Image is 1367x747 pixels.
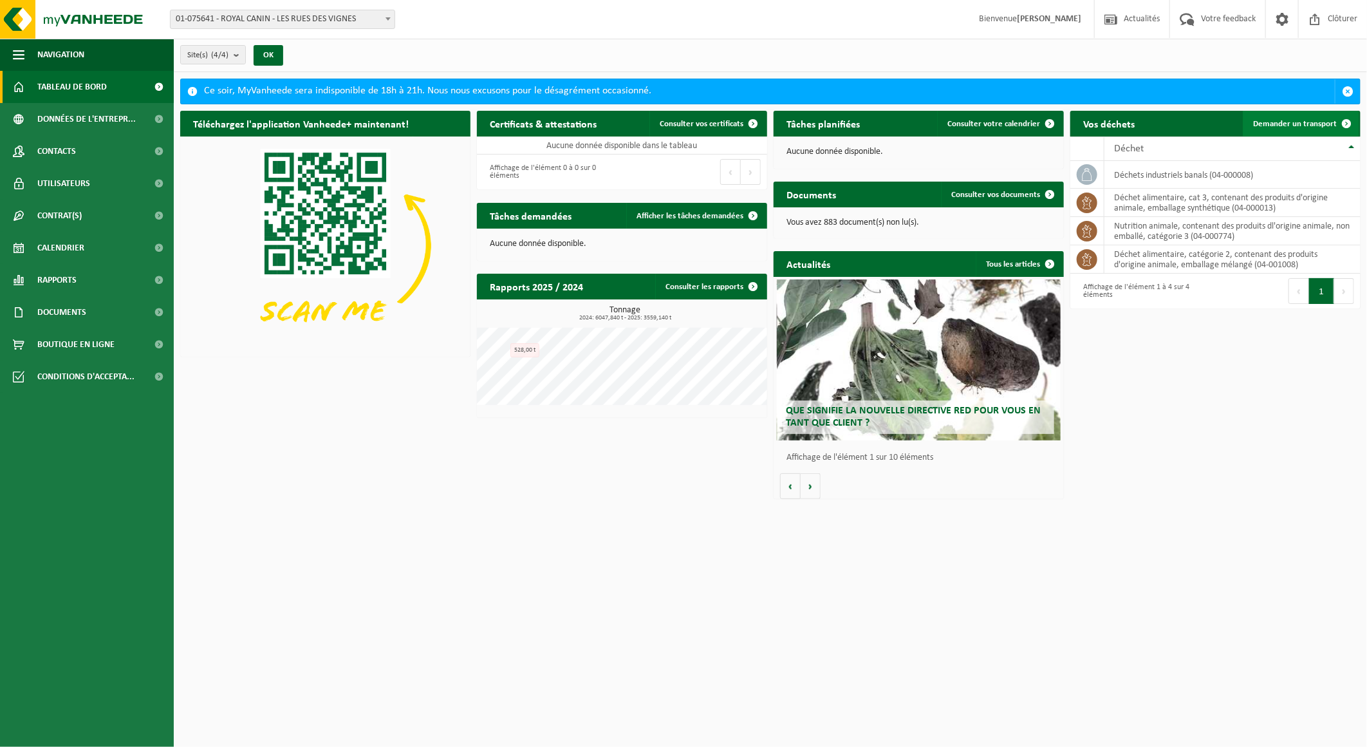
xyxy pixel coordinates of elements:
[170,10,395,29] span: 01-075641 - ROYAL CANIN - LES RUES DES VIGNES
[180,45,246,64] button: Site(s)(4/4)
[477,111,609,136] h2: Certificats & attestations
[1104,189,1361,217] td: déchet alimentaire, cat 3, contenant des produits d'origine animale, emballage synthétique (04-00...
[37,232,84,264] span: Calendrier
[510,343,539,357] div: 528,00 t
[187,46,228,65] span: Site(s)
[37,167,90,200] span: Utilisateurs
[951,191,1040,199] span: Consulter vos documents
[483,315,767,321] span: 2024: 6047,840 t - 2025: 3559,140 t
[254,45,283,66] button: OK
[774,182,849,207] h2: Documents
[37,328,115,361] span: Boutique en ligne
[37,71,107,103] span: Tableau de bord
[660,120,743,128] span: Consulter vos certificats
[180,137,470,354] img: Download de VHEPlus App
[1114,144,1144,154] span: Déchet
[37,361,135,393] span: Conditions d'accepta...
[1288,278,1309,304] button: Previous
[1104,161,1361,189] td: déchets industriels banals (04-000008)
[801,473,821,499] button: Volgende
[37,296,86,328] span: Documents
[477,203,584,228] h2: Tâches demandées
[37,103,136,135] span: Données de l'entrepr...
[786,218,1051,227] p: Vous avez 883 document(s) non lu(s).
[1309,278,1334,304] button: 1
[786,453,1057,462] p: Affichage de l'élément 1 sur 10 éléments
[941,182,1063,207] a: Consulter vos documents
[204,79,1335,104] div: Ce soir, MyVanheede sera indisponible de 18h à 21h. Nous nous excusons pour le désagrément occasi...
[655,274,766,299] a: Consulter les rapports
[1104,245,1361,274] td: déchet alimentaire, catégorie 2, contenant des produits d'origine animale, emballage mélangé (04-...
[741,159,761,185] button: Next
[774,111,873,136] h2: Tâches planifiées
[490,240,754,249] p: Aucune donnée disponible.
[1077,277,1209,305] div: Affichage de l'élément 1 à 4 sur 4 éléments
[720,159,741,185] button: Previous
[780,473,801,499] button: Vorige
[180,111,422,136] h2: Téléchargez l'application Vanheede+ maintenant!
[171,10,395,28] span: 01-075641 - ROYAL CANIN - LES RUES DES VIGNES
[626,203,766,229] a: Afficher les tâches demandées
[947,120,1040,128] span: Consulter votre calendrier
[1334,278,1354,304] button: Next
[1070,111,1148,136] h2: Vos déchets
[976,251,1063,277] a: Tous les articles
[1243,111,1359,137] a: Demander un transport
[37,39,84,71] span: Navigation
[211,51,228,59] count: (4/4)
[37,264,77,296] span: Rapports
[649,111,766,137] a: Consulter vos certificats
[1104,217,1361,245] td: nutrition animale, contenant des produits dl'origine animale, non emballé, catégorie 3 (04-000774)
[37,135,76,167] span: Contacts
[483,158,616,186] div: Affichage de l'élément 0 à 0 sur 0 éléments
[477,274,596,299] h2: Rapports 2025 / 2024
[786,406,1041,428] span: Que signifie la nouvelle directive RED pour vous en tant que client ?
[1253,120,1337,128] span: Demander un transport
[777,279,1061,440] a: Que signifie la nouvelle directive RED pour vous en tant que client ?
[774,251,843,276] h2: Actualités
[786,147,1051,156] p: Aucune donnée disponible.
[937,111,1063,137] a: Consulter votre calendrier
[637,212,743,220] span: Afficher les tâches demandées
[1017,14,1081,24] strong: [PERSON_NAME]
[477,137,767,155] td: Aucune donnée disponible dans le tableau
[37,200,82,232] span: Contrat(s)
[483,306,767,321] h3: Tonnage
